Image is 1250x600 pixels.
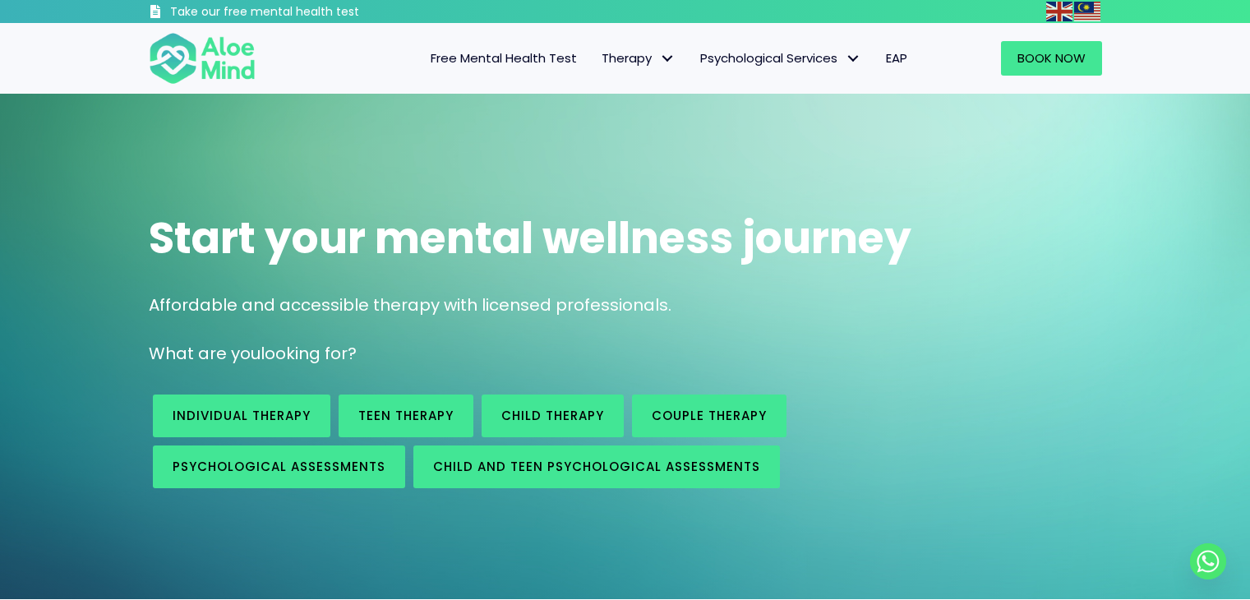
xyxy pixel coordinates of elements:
nav: Menu [277,41,920,76]
a: English [1046,2,1074,21]
a: Child Therapy [482,395,624,437]
span: Teen Therapy [358,407,454,424]
span: Psychological assessments [173,458,385,475]
a: TherapyTherapy: submenu [589,41,688,76]
span: Therapy: submenu [656,47,680,71]
img: en [1046,2,1072,21]
span: Child Therapy [501,407,604,424]
a: Take our free mental health test [149,4,447,23]
h3: Take our free mental health test [170,4,447,21]
a: Teen Therapy [339,395,473,437]
a: Child and Teen Psychological assessments [413,445,780,488]
span: looking for? [261,342,357,365]
a: EAP [874,41,920,76]
span: Psychological Services [700,49,861,67]
span: Couple therapy [652,407,767,424]
span: Individual therapy [173,407,311,424]
span: Free Mental Health Test [431,49,577,67]
span: EAP [886,49,907,67]
a: Free Mental Health Test [418,41,589,76]
span: Book Now [1017,49,1086,67]
a: Psychological ServicesPsychological Services: submenu [688,41,874,76]
span: Start your mental wellness journey [149,208,911,268]
p: Affordable and accessible therapy with licensed professionals. [149,293,1102,317]
span: Child and Teen Psychological assessments [433,458,760,475]
a: Couple therapy [632,395,786,437]
a: Book Now [1001,41,1102,76]
img: ms [1074,2,1100,21]
a: Psychological assessments [153,445,405,488]
a: Individual therapy [153,395,330,437]
a: Whatsapp [1190,543,1226,579]
span: Therapy [602,49,676,67]
img: Aloe mind Logo [149,31,256,85]
span: What are you [149,342,261,365]
a: Malay [1074,2,1102,21]
span: Psychological Services: submenu [842,47,865,71]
